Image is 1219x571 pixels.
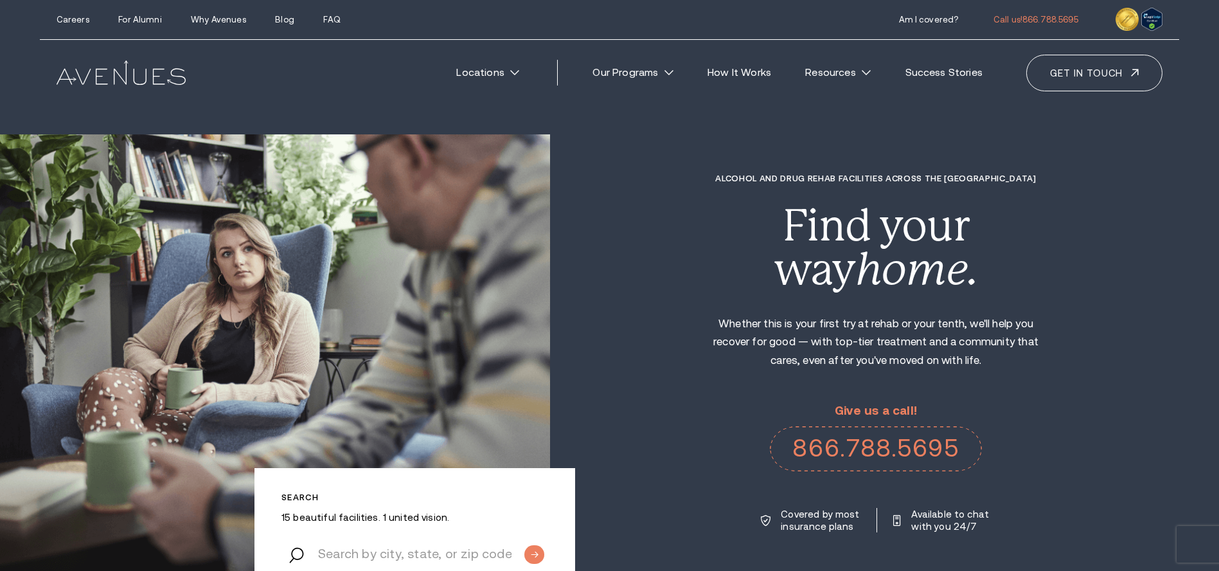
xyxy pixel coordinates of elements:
[761,508,860,532] a: Covered by most insurance plans
[281,511,548,523] p: 15 beautiful facilities. 1 united vision.
[275,15,294,24] a: Blog
[770,404,982,418] p: Give us a call!
[323,15,340,24] a: FAQ
[1141,8,1162,31] img: Verify Approval for www.avenuesrecovery.com
[856,244,978,295] i: home.
[1141,12,1162,24] a: Verify LegitScript Approval for www.avenuesrecovery.com
[892,59,995,87] a: Success Stories
[580,59,686,87] a: Our Programs
[1026,55,1162,91] a: Get in touch
[281,493,548,502] p: Search
[993,15,1079,24] a: Call us!866.788.5695
[700,204,1051,292] div: Find your way
[700,315,1051,370] p: Whether this is your first try at rehab or your tenth, we'll help you recover for good — with top...
[1022,15,1079,24] span: 866.788.5695
[695,59,785,87] a: How It Works
[781,508,860,532] p: Covered by most insurance plans
[792,59,884,87] a: Resources
[191,15,245,24] a: Why Avenues
[443,59,533,87] a: Locations
[770,426,982,471] a: 866.788.5695
[911,508,991,532] p: Available to chat with you 24/7
[893,508,991,532] a: Available to chat with you 24/7
[118,15,161,24] a: For Alumni
[524,545,544,564] input: Submit
[57,15,89,24] a: Careers
[700,174,1051,183] h1: Alcohol and Drug Rehab Facilities across the [GEOGRAPHIC_DATA]
[899,15,959,24] a: Am I covered?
